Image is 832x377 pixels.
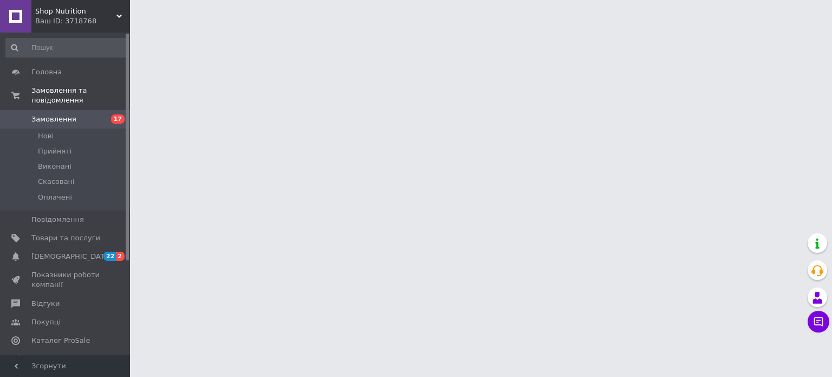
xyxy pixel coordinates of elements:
[31,114,76,124] span: Замовлення
[31,299,60,309] span: Відгуки
[38,177,75,187] span: Скасовані
[38,162,71,171] span: Виконані
[103,252,116,261] span: 22
[808,311,829,333] button: Чат з покупцем
[38,146,71,156] span: Прийняті
[111,114,125,124] span: 17
[5,38,128,57] input: Пошук
[31,67,62,77] span: Головна
[35,7,116,16] span: Shop Nutrition
[31,215,84,225] span: Повідомлення
[31,354,69,364] span: Аналітика
[35,16,130,26] div: Ваш ID: 3718768
[31,317,61,327] span: Покупці
[31,270,100,290] span: Показники роботи компанії
[31,86,130,105] span: Замовлення та повідомлення
[31,252,112,261] span: [DEMOGRAPHIC_DATA]
[116,252,125,261] span: 2
[38,193,72,202] span: Оплачені
[31,233,100,243] span: Товари та послуги
[38,131,54,141] span: Нові
[31,336,90,346] span: Каталог ProSale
